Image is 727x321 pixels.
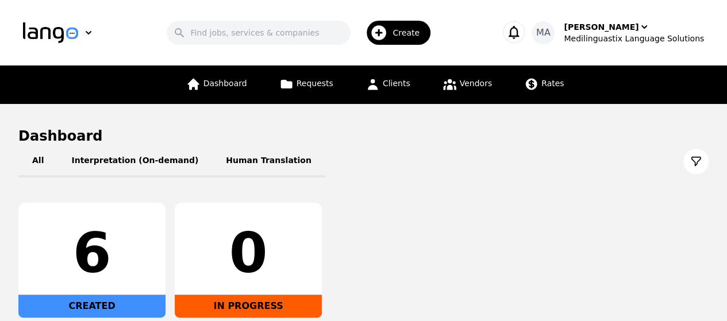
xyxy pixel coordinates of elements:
div: Medilinguastix Language Solutions [564,33,704,44]
h1: Dashboard [18,127,709,145]
div: CREATED [18,295,166,318]
a: Dashboard [179,65,254,104]
button: Create [351,16,437,49]
span: Requests [297,79,333,88]
img: Logo [23,22,78,43]
a: Vendors [436,65,499,104]
a: Requests [272,65,340,104]
span: MA [536,26,551,40]
span: Vendors [460,79,492,88]
input: Find jobs, services & companies [167,21,351,45]
div: IN PROGRESS [175,295,322,318]
button: MA[PERSON_NAME]Medilinguastix Language Solutions [532,21,704,44]
button: All [18,145,57,177]
a: Rates [517,65,571,104]
span: Create [393,27,428,38]
span: Clients [383,79,410,88]
button: Interpretation (On-demand) [57,145,212,177]
span: Dashboard [203,79,247,88]
div: 0 [184,226,313,281]
div: [PERSON_NAME] [564,21,638,33]
div: 6 [28,226,156,281]
button: Human Translation [212,145,325,177]
a: Clients [359,65,417,104]
span: Rates [541,79,564,88]
button: Filter [683,149,709,174]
